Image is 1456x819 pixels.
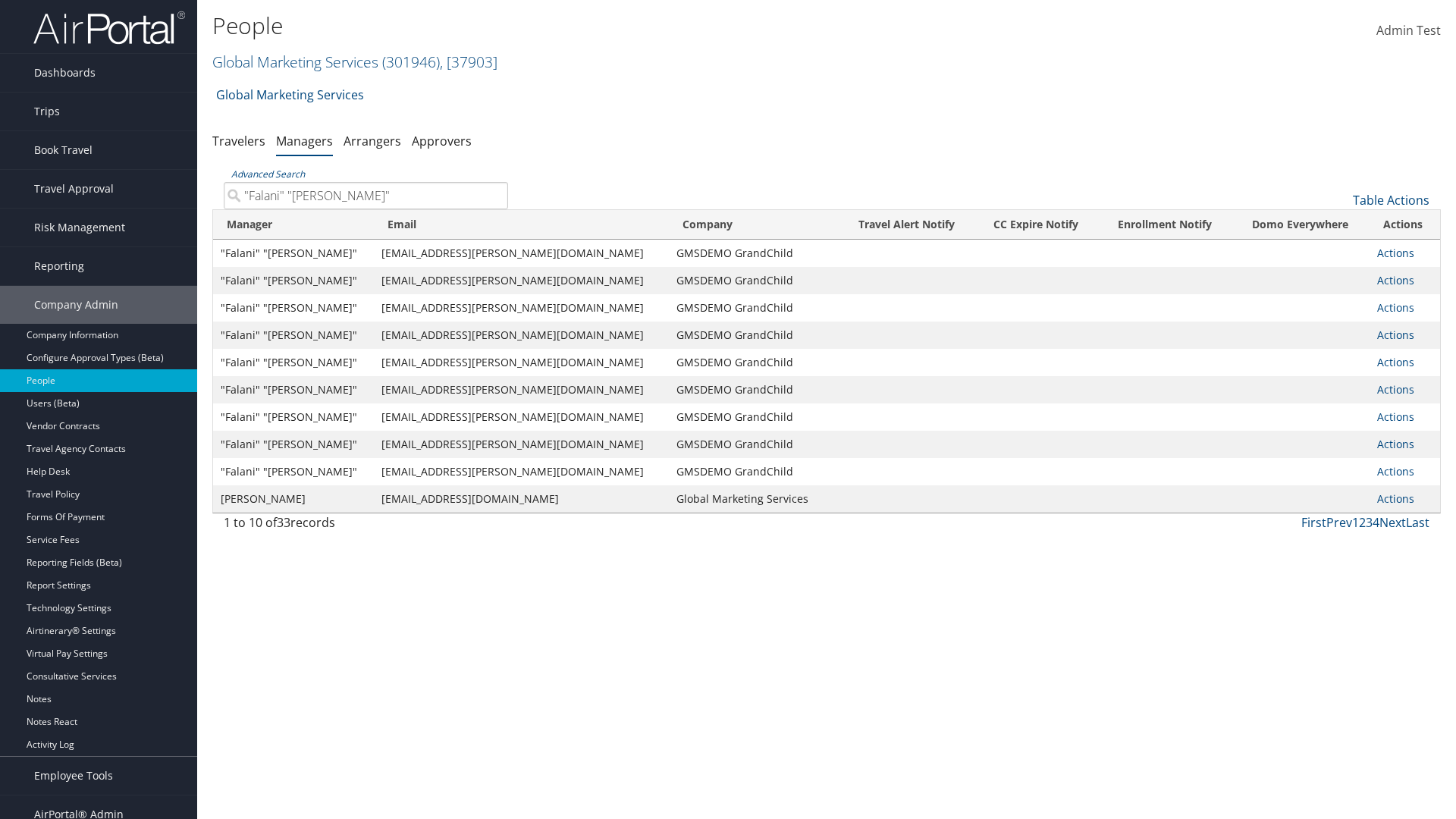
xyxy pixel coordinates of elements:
[34,54,96,92] span: Dashboards
[1370,210,1440,240] th: Actions
[669,458,838,485] td: GMSDEMO GrandChild
[1377,246,1414,260] a: Actions
[669,349,838,376] td: GMSDEMO GrandChild
[213,349,374,376] td: "Falani" "[PERSON_NAME]"
[1377,409,1414,424] a: Actions
[669,376,838,403] td: GMSDEMO GrandChild
[1377,328,1414,342] a: Actions
[213,294,374,322] td: "Falani" "[PERSON_NAME]"
[412,133,472,149] a: Approvers
[374,431,668,458] td: [EMAIL_ADDRESS][PERSON_NAME][DOMAIN_NAME]
[212,133,265,149] a: Travelers
[1097,210,1232,240] th: Enrollment Notify: activate to sort column ascending
[277,514,290,531] span: 33
[837,210,974,240] th: Travel Alert Notify: activate to sort column ascending
[1406,514,1429,531] a: Last
[374,403,668,431] td: [EMAIL_ADDRESS][PERSON_NAME][DOMAIN_NAME]
[1377,355,1414,369] a: Actions
[1376,8,1441,55] a: Admin Test
[669,431,838,458] td: GMSDEMO GrandChild
[1366,514,1373,531] a: 3
[213,458,374,485] td: "Falani" "[PERSON_NAME]"
[1353,192,1429,209] a: Table Actions
[374,267,668,294] td: [EMAIL_ADDRESS][PERSON_NAME][DOMAIN_NAME]
[669,267,838,294] td: GMSDEMO GrandChild
[34,286,118,324] span: Company Admin
[34,131,93,169] span: Book Travel
[374,240,668,267] td: [EMAIL_ADDRESS][PERSON_NAME][DOMAIN_NAME]
[216,80,364,110] a: Global Marketing Services
[669,403,838,431] td: GMSDEMO GrandChild
[213,210,374,240] th: Manager: activate to sort column descending
[213,431,374,458] td: "Falani" "[PERSON_NAME]"
[224,513,508,539] div: 1 to 10 of records
[1377,273,1414,287] a: Actions
[1377,437,1414,451] a: Actions
[1359,514,1366,531] a: 2
[276,133,333,149] a: Managers
[344,133,401,149] a: Arrangers
[224,182,508,209] input: Advanced Search
[1377,464,1414,479] a: Actions
[1352,514,1359,531] a: 1
[1377,300,1414,315] a: Actions
[374,485,668,513] td: [EMAIL_ADDRESS][DOMAIN_NAME]
[213,267,374,294] td: "Falani" "[PERSON_NAME]"
[374,294,668,322] td: [EMAIL_ADDRESS][PERSON_NAME][DOMAIN_NAME]
[231,168,305,180] a: Advanced Search
[213,485,374,513] td: [PERSON_NAME]
[669,240,838,267] td: GMSDEMO GrandChild
[374,322,668,349] td: [EMAIL_ADDRESS][PERSON_NAME][DOMAIN_NAME]
[34,93,60,130] span: Trips
[213,376,374,403] td: "Falani" "[PERSON_NAME]"
[34,170,114,208] span: Travel Approval
[1376,22,1441,39] span: Admin Test
[374,210,668,240] th: Email: activate to sort column ascending
[374,458,668,485] td: [EMAIL_ADDRESS][PERSON_NAME][DOMAIN_NAME]
[1377,491,1414,506] a: Actions
[440,52,497,72] span: , [ 37903 ]
[213,322,374,349] td: "Falani" "[PERSON_NAME]"
[212,52,497,72] a: Global Marketing Services
[1301,514,1326,531] a: First
[212,10,1031,42] h1: People
[374,349,668,376] td: [EMAIL_ADDRESS][PERSON_NAME][DOMAIN_NAME]
[1377,382,1414,397] a: Actions
[669,322,838,349] td: GMSDEMO GrandChild
[382,52,440,72] span: ( 301946 )
[34,247,84,285] span: Reporting
[1326,514,1352,531] a: Prev
[1379,514,1406,531] a: Next
[213,403,374,431] td: "Falani" "[PERSON_NAME]"
[33,10,185,45] img: airportal-logo.png
[669,294,838,322] td: GMSDEMO GrandChild
[374,376,668,403] td: [EMAIL_ADDRESS][PERSON_NAME][DOMAIN_NAME]
[1373,514,1379,531] a: 4
[213,240,374,267] td: "Falani" "[PERSON_NAME]"
[34,209,125,246] span: Risk Management
[1232,210,1369,240] th: Domo Everywhere
[34,757,113,795] span: Employee Tools
[669,210,838,240] th: Company: activate to sort column ascending
[975,210,1097,240] th: CC Expire Notify: activate to sort column ascending
[669,485,838,513] td: Global Marketing Services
